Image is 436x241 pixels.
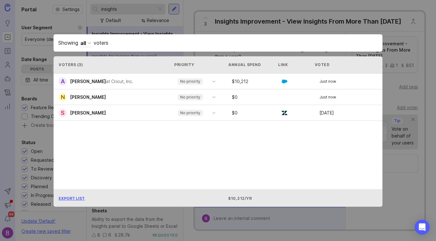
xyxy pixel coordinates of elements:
[59,109,111,117] a: S[PERSON_NAME]
[59,109,67,117] div: S
[319,95,336,99] span: Just now
[228,196,276,201] div: $10,212/yr
[80,39,86,47] div: all
[70,94,106,100] span: [PERSON_NAME]
[70,79,106,84] span: [PERSON_NAME]
[319,110,334,115] time: [DATE]
[229,95,282,99] div: $ 0
[229,111,282,115] div: $ 0
[59,62,168,67] div: Voters ( 3 )
[174,76,219,87] div: toggle menu
[106,78,133,85] div: at Cricut, Inc.
[229,79,282,84] div: $ 10,212
[282,79,287,84] img: GKxMRLiRsgdWqxrdBeWfGK5kaZ2alx1WifDSa2kSTsK6wyJURKhUuPoQRYzjholVGzT2A2owx2gHwZoyZHHCYJ8YNOAZj3DSg...
[59,77,138,86] a: A[PERSON_NAME]at Cricut, Inc.
[282,110,287,116] img: UniZRqrCPz6BHUWevMzgDJ1FW4xaGg2egd7Chm8uY0Al1hkDyjqDa8Lkk0kDEdqKkBok+T4wfoD0P0o6UMciQ8AAAAASUVORK...
[59,93,67,101] div: N
[209,110,219,115] svg: toggle icon
[180,110,200,115] p: No priority
[174,92,219,102] div: toggle menu
[278,62,288,67] div: Link
[315,62,378,67] div: Voted
[59,196,85,201] span: Export List
[59,93,111,101] a: N[PERSON_NAME]
[228,62,276,67] div: Annual Spend
[209,95,219,100] svg: toggle icon
[209,79,219,84] svg: toggle icon
[180,95,200,100] p: No priority
[59,77,67,86] div: A
[180,79,200,84] p: No priority
[415,220,430,235] div: Open Intercom Messenger
[70,110,106,115] span: [PERSON_NAME]
[174,62,216,67] div: Priority
[319,80,336,83] span: Just now
[174,108,219,118] div: toggle menu
[58,39,377,47] div: Showing voters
